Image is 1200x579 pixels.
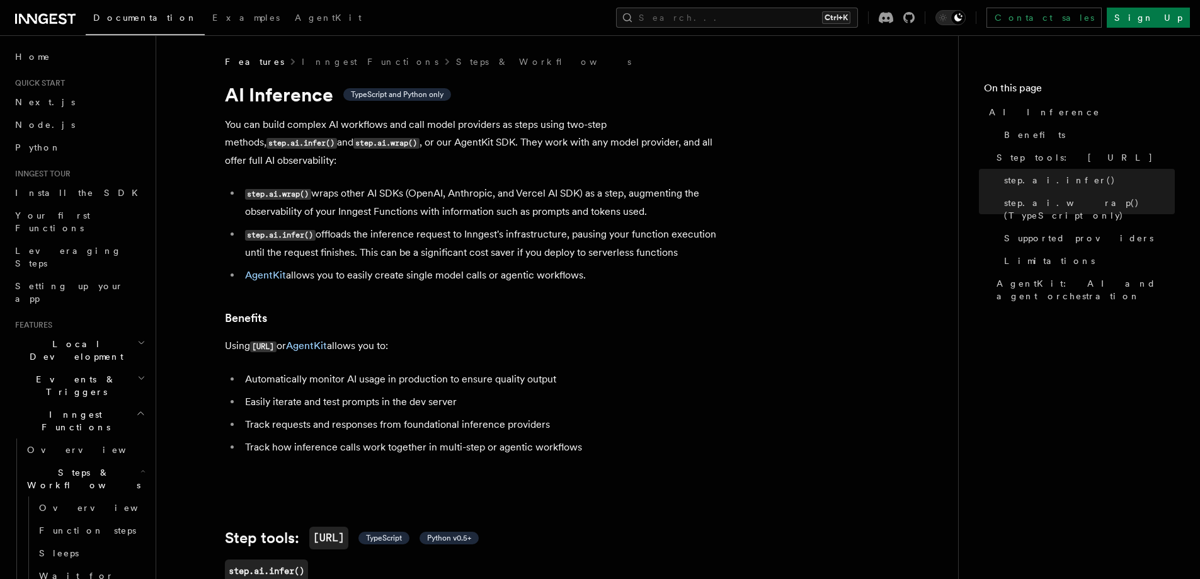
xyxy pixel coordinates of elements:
code: step.ai.infer() [245,230,316,241]
a: Step tools: [URL] [991,146,1175,169]
li: Automatically monitor AI usage in production to ensure quality output [241,370,729,388]
span: Node.js [15,120,75,130]
a: Install the SDK [10,181,148,204]
span: Quick start [10,78,65,88]
a: Your first Functions [10,204,148,239]
span: TypeScript and Python only [351,89,443,100]
button: Toggle dark mode [935,10,966,25]
span: Leveraging Steps [15,246,122,268]
span: Features [10,320,52,330]
p: You can build complex AI workflows and call model providers as steps using two-step methods, and ... [225,116,729,169]
span: Benefits [1004,129,1065,141]
a: Supported providers [999,227,1175,249]
li: Track requests and responses from foundational inference providers [241,416,729,433]
span: Next.js [15,97,75,107]
button: Search...Ctrl+K [616,8,858,28]
code: step.ai.wrap() [245,189,311,200]
a: Next.js [10,91,148,113]
a: AgentKit [287,4,369,34]
button: Inngest Functions [10,403,148,439]
span: step.ai.infer() [1004,174,1116,186]
a: Setting up your app [10,275,148,310]
span: Sleeps [39,548,79,558]
span: Function steps [39,525,136,536]
a: AgentKit [245,269,286,281]
a: Documentation [86,4,205,35]
span: step.ai.wrap() (TypeScript only) [1004,197,1175,222]
span: Home [15,50,50,63]
button: Local Development [10,333,148,368]
li: Track how inference calls work together in multi-step or agentic workflows [241,439,729,456]
span: Steps & Workflows [22,466,140,491]
span: Limitations [1004,255,1095,267]
a: Sign Up [1107,8,1190,28]
span: Overview [39,503,169,513]
span: Setting up your app [15,281,123,304]
a: Overview [34,496,148,519]
span: Step tools: [URL] [997,151,1153,164]
span: Install the SDK [15,188,146,198]
a: Benefits [999,123,1175,146]
a: step.ai.wrap() (TypeScript only) [999,192,1175,227]
span: Supported providers [1004,232,1153,244]
button: Events & Triggers [10,368,148,403]
button: Steps & Workflows [22,461,148,496]
code: [URL] [250,341,277,352]
code: [URL] [309,527,348,549]
span: Python [15,142,61,152]
span: Events & Triggers [10,373,137,398]
a: Leveraging Steps [10,239,148,275]
span: Examples [212,13,280,23]
code: step.ai.wrap() [353,138,420,149]
code: step.ai.infer() [266,138,337,149]
a: Overview [22,439,148,461]
a: Contact sales [986,8,1102,28]
a: Benefits [225,309,267,327]
span: AgentKit: AI and agent orchestration [997,277,1175,302]
h1: AI Inference [225,83,729,106]
span: Documentation [93,13,197,23]
span: Features [225,55,284,68]
span: Local Development [10,338,137,363]
p: Using or allows you to: [225,337,729,355]
a: Node.js [10,113,148,136]
span: Your first Functions [15,210,90,233]
h4: On this page [984,81,1175,101]
li: offloads the inference request to Inngest's infrastructure, pausing your function execution until... [241,226,729,261]
span: AgentKit [295,13,362,23]
a: Function steps [34,519,148,542]
a: Sleeps [34,542,148,565]
li: allows you to easily create single model calls or agentic workflows. [241,267,729,284]
a: AgentKit: AI and agent orchestration [991,272,1175,307]
span: Overview [27,445,157,455]
span: TypeScript [366,533,402,543]
a: Home [10,45,148,68]
span: Inngest tour [10,169,71,179]
a: AI Inference [984,101,1175,123]
span: Python v0.5+ [427,533,471,543]
a: Step tools:[URL] TypeScript Python v0.5+ [225,527,479,549]
span: AI Inference [989,106,1100,118]
a: AgentKit [286,340,327,352]
a: Inngest Functions [302,55,438,68]
span: Inngest Functions [10,408,136,433]
a: step.ai.infer() [999,169,1175,192]
a: Python [10,136,148,159]
a: Examples [205,4,287,34]
li: Easily iterate and test prompts in the dev server [241,393,729,411]
kbd: Ctrl+K [822,11,850,24]
li: wraps other AI SDKs (OpenAI, Anthropic, and Vercel AI SDK) as a step, augmenting the observabilit... [241,185,729,221]
a: Steps & Workflows [456,55,631,68]
a: Limitations [999,249,1175,272]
